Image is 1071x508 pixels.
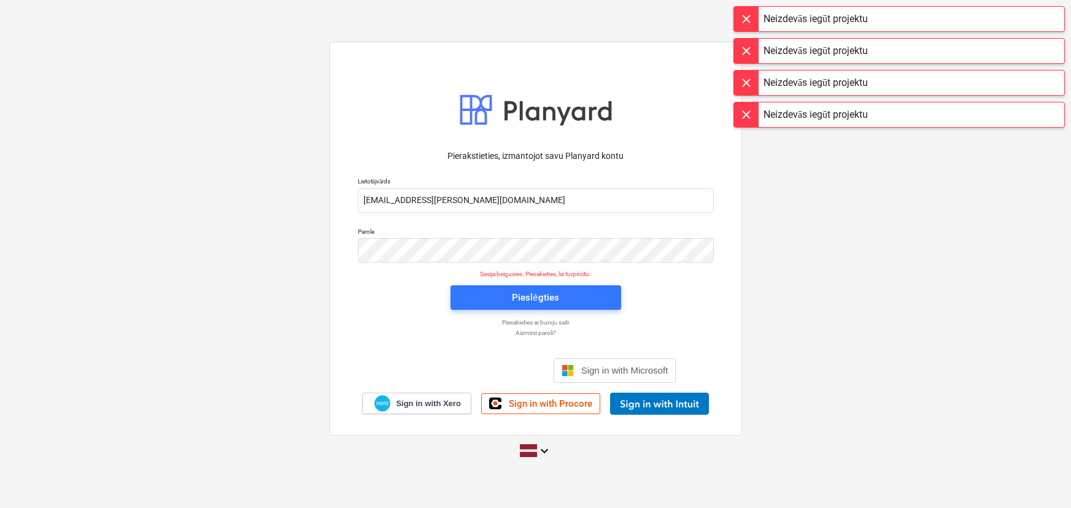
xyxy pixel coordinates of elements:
[581,365,668,375] span: Sign in with Microsoft
[764,44,868,58] div: Neizdevās iegūt projektu
[396,398,460,409] span: Sign in with Xero
[358,177,714,188] p: Lietotājvārds
[374,395,390,412] img: Xero logo
[562,364,574,377] img: Microsoft logo
[764,75,868,90] div: Neizdevās iegūt projektu
[512,290,559,306] div: Pieslēgties
[764,12,868,26] div: Neizdevās iegūt projektu
[481,393,600,414] a: Sign in with Procore
[352,329,720,337] a: Aizmirsi paroli?
[350,270,721,278] p: Sesija beigusies. Piesakieties, lai turpinātu.
[537,444,552,458] i: keyboard_arrow_down
[358,228,714,238] p: Parole
[389,357,550,384] iframe: Кнопка "Войти с аккаунтом Google"
[764,107,868,122] div: Neizdevās iegūt projektu
[358,150,714,163] p: Pierakstieties, izmantojot savu Planyard kontu
[362,393,471,414] a: Sign in with Xero
[450,285,621,310] button: Pieslēgties
[358,188,714,213] input: Lietotājvārds
[352,318,720,326] a: Piesakieties ar burvju saiti
[509,398,592,409] span: Sign in with Procore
